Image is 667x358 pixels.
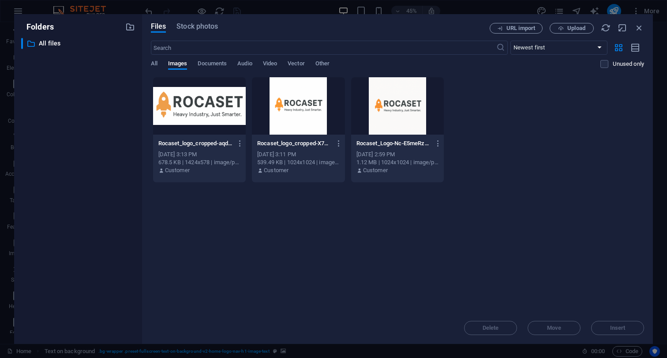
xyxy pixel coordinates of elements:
[315,58,330,71] span: Other
[165,166,190,174] p: Customer
[151,58,157,71] span: All
[125,22,135,32] i: Create new folder
[151,41,496,55] input: Search
[288,58,305,71] span: Vector
[158,158,240,166] div: 678.5 KB | 1424x578 | image/png
[198,58,227,71] span: Documents
[567,26,585,31] span: Upload
[356,158,438,166] div: 1.12 MB | 1024x1024 | image/png
[634,23,644,33] i: Close
[21,21,54,33] p: Folders
[356,139,431,147] p: Rocaset_Logo-Nc-E5meRzyOD824w0pBPgQ.png
[363,166,388,174] p: Customer
[158,151,240,158] div: [DATE] 3:13 PM
[39,38,119,49] p: All files
[356,151,438,158] div: [DATE] 2:59 PM
[257,158,339,166] div: 539.49 KB | 1024x1024 | image/png
[618,23,627,33] i: Minimize
[550,23,594,34] button: Upload
[176,21,218,32] span: Stock photos
[257,139,331,147] p: Rocaset_logo_cropped-X7XSvL6Am4--y_AwYONdoA.png
[168,58,187,71] span: Images
[237,58,252,71] span: Audio
[158,139,232,147] p: Rocaset_logo_cropped-aqd0pbGI3FzgbvT-IhvD6w.png
[613,60,644,68] p: Displays only files that are not in use on the website. Files added during this session can still...
[21,38,23,49] div: ​
[264,166,289,174] p: Customer
[151,21,166,32] span: Files
[490,23,543,34] button: URL import
[601,23,611,33] i: Reload
[257,151,339,158] div: [DATE] 3:11 PM
[506,26,535,31] span: URL import
[263,58,277,71] span: Video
